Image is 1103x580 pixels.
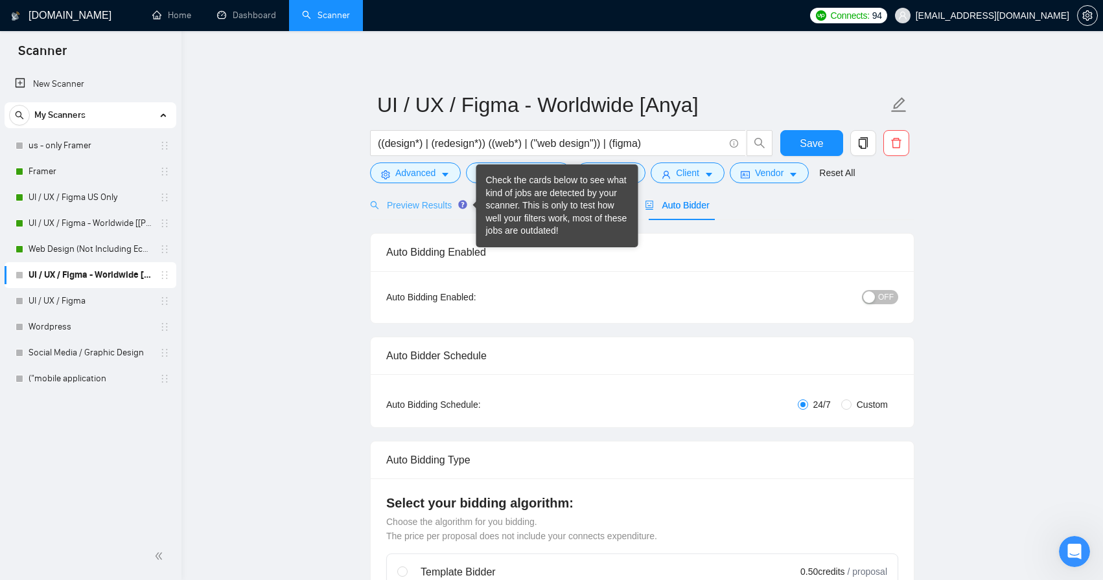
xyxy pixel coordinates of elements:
span: copy [851,137,876,149]
button: search [747,130,772,156]
li: My Scanners [5,102,176,392]
span: search [10,111,29,120]
span: search [747,137,772,149]
a: UI / UX / Figma US Only [29,184,152,210]
div: Auto Bidding Type [386,441,898,478]
div: Check the cards below to see what kind of jobs are detected by your scanner. This is only to test... [486,174,629,238]
img: logo [11,6,20,27]
a: UI / UX / Figma - Worldwide [[PERSON_NAME]] [29,210,152,236]
span: My Scanners [34,102,86,128]
div: Auto Bidding Schedule: [386,397,557,412]
span: Custom [852,397,893,412]
span: Vendor [755,166,784,180]
input: Scanner name... [377,89,888,121]
input: Search Freelance Jobs... [378,135,724,151]
a: us - only Framer [29,133,152,159]
span: 0.50 credits [800,564,844,579]
a: dashboardDashboard [217,10,276,21]
div: Tooltip anchor [457,199,469,210]
span: caret-down [789,170,798,179]
span: user [662,170,671,179]
span: holder [159,192,170,203]
div: Close [227,5,251,28]
span: Choose the algorithm for you bidding. The price per proposal does not include your connects expen... [386,517,657,541]
span: user [898,11,907,20]
span: holder [159,218,170,229]
span: / proposal [848,565,887,578]
a: UI / UX / Figma [29,288,152,314]
span: Advanced [395,166,435,180]
div: Auto Bidding Enabled: [386,290,557,304]
a: Social Media / Graphic Design [29,340,152,366]
span: setting [381,170,390,179]
div: Auto Bidding Enabled [386,234,898,271]
span: double-left [154,550,167,563]
span: holder [159,322,170,332]
button: setting [1077,5,1098,26]
span: holder [159,348,170,358]
li: New Scanner [5,71,176,97]
button: barsJob Categorycaret-down [466,162,570,183]
span: delete [884,137,909,149]
a: searchScanner [302,10,350,21]
span: holder [159,270,170,280]
button: userClientcaret-down [651,162,725,183]
iframe: Intercom live chat [1059,536,1090,567]
span: holder [159,296,170,306]
a: Wordpress [29,314,152,340]
span: Connects: [830,8,869,23]
a: New Scanner [15,71,166,97]
button: go back [8,5,33,30]
span: Scanner [8,41,77,69]
span: info-circle [730,139,738,148]
div: Auto Bidder Schedule [386,337,898,374]
span: caret-down [441,170,450,179]
span: Save [800,135,823,151]
a: ("mobile application [29,366,152,392]
a: UI / UX / Figma - Worldwide [Anya] [29,262,152,288]
a: Web Design (Not Including Ecommerce / Shopify) [29,236,152,262]
span: search [370,201,379,210]
button: copy [850,130,876,156]
a: Framer [29,159,152,184]
a: homeHome [152,10,191,21]
span: idcard [741,170,750,179]
span: 24/7 [808,397,836,412]
span: holder [159,166,170,177]
a: setting [1077,10,1098,21]
button: settingAdvancedcaret-down [370,162,461,183]
span: 94 [872,8,882,23]
span: Preview Results [370,200,463,210]
span: Auto Bidder [645,200,709,210]
button: folderJobscaret-down [576,162,646,183]
span: holder [159,140,170,151]
span: Client [676,166,699,180]
span: robot [645,201,654,210]
h4: Select your bidding algorithm: [386,494,898,512]
button: delete [883,130,909,156]
img: upwork-logo.png [816,10,826,21]
span: caret-down [704,170,714,179]
button: idcardVendorcaret-down [730,162,809,183]
button: Save [780,130,843,156]
div: Template Bidder [421,564,721,580]
span: holder [159,244,170,254]
span: holder [159,374,170,384]
span: OFF [878,290,894,304]
span: edit [890,96,907,113]
a: Reset All [819,166,855,180]
button: Expand window [203,5,227,30]
button: search [9,105,30,126]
